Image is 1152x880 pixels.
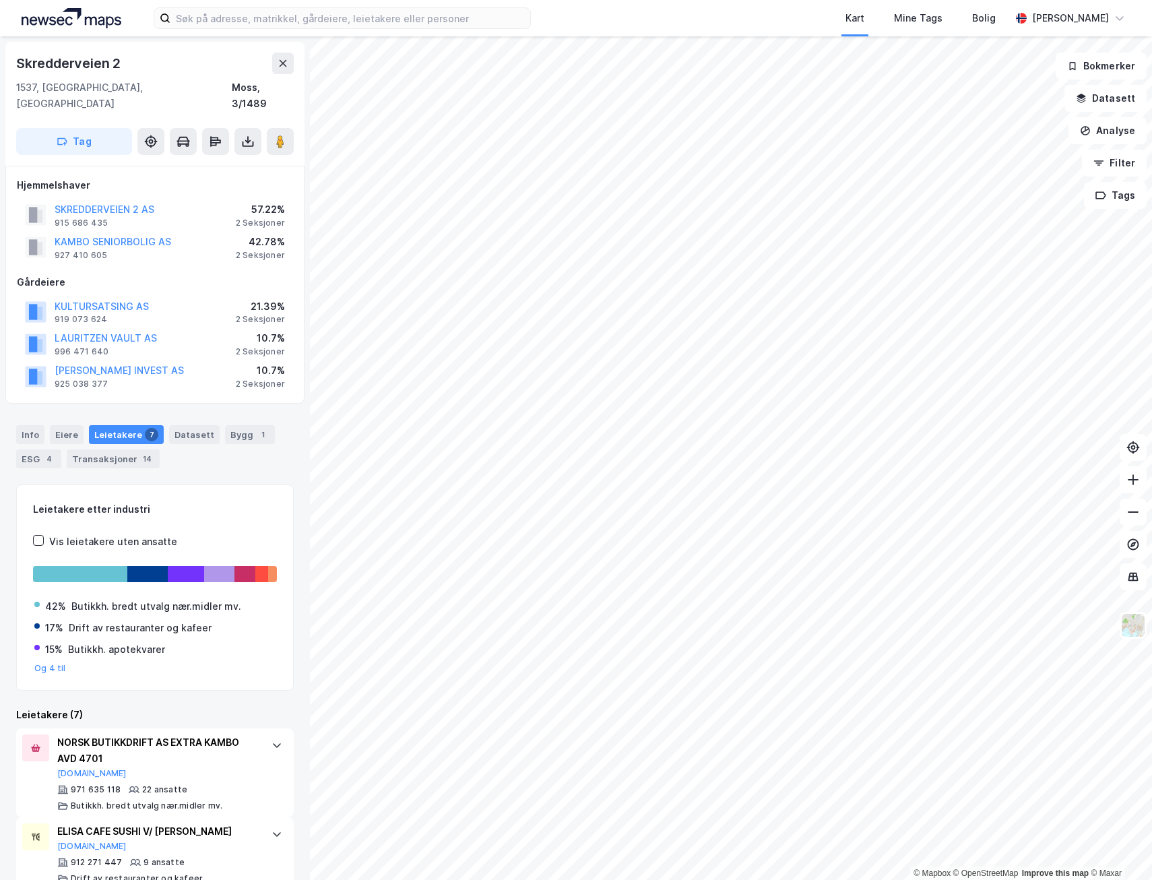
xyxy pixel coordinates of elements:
div: ELISA CAFE SUSHI V/ [PERSON_NAME] [57,823,258,840]
button: [DOMAIN_NAME] [57,768,127,779]
div: 14 [140,452,154,466]
div: 915 686 435 [55,218,108,228]
div: 912 271 447 [71,857,122,868]
div: Drift av restauranter og kafeer [69,620,212,636]
div: Transaksjoner [67,449,160,468]
div: Bolig [972,10,996,26]
div: 919 073 624 [55,314,107,325]
button: [DOMAIN_NAME] [57,841,127,852]
div: 42.78% [236,234,285,250]
input: Søk på adresse, matrikkel, gårdeiere, leietakere eller personer [170,8,530,28]
div: 57.22% [236,201,285,218]
div: 1537, [GEOGRAPHIC_DATA], [GEOGRAPHIC_DATA] [16,80,232,112]
div: 42% [45,598,66,615]
div: 2 Seksjoner [236,346,285,357]
div: 9 ansatte [143,857,185,868]
div: 15% [45,641,63,658]
div: Kart [845,10,864,26]
a: Improve this map [1022,869,1089,878]
a: OpenStreetMap [953,869,1019,878]
div: [PERSON_NAME] [1032,10,1109,26]
div: Mine Tags [894,10,942,26]
div: 996 471 640 [55,346,108,357]
div: 925 038 377 [55,379,108,389]
div: Eiere [50,425,84,444]
div: 1 [256,428,269,441]
img: logo.a4113a55bc3d86da70a041830d287a7e.svg [22,8,121,28]
div: 22 ansatte [142,784,187,795]
div: 21.39% [236,298,285,315]
div: 17% [45,620,63,636]
div: 2 Seksjoner [236,218,285,228]
div: Bygg [225,425,275,444]
div: 927 410 605 [55,250,107,261]
a: Mapbox [914,869,951,878]
div: ESG [16,449,61,468]
div: 2 Seksjoner [236,379,285,389]
button: Tags [1084,182,1147,209]
div: 10.7% [236,363,285,379]
button: Analyse [1068,117,1147,144]
div: Butikkh. bredt utvalg nær.midler mv. [71,598,241,615]
iframe: Chat Widget [1085,815,1152,880]
div: 4 [42,452,56,466]
button: Filter [1082,150,1147,177]
div: Gårdeiere [17,274,293,290]
div: 2 Seksjoner [236,250,285,261]
div: 971 635 118 [71,784,121,795]
div: Leietakere (7) [16,707,294,723]
button: Datasett [1064,85,1147,112]
button: Bokmerker [1056,53,1147,80]
button: Og 4 til [34,663,66,674]
div: Vis leietakere uten ansatte [49,534,177,550]
div: 2 Seksjoner [236,314,285,325]
div: 7 [145,428,158,441]
div: 10.7% [236,330,285,346]
div: Hjemmelshaver [17,177,293,193]
div: Butikkh. bredt utvalg nær.midler mv. [71,800,222,811]
div: Datasett [169,425,220,444]
div: Leietakere etter industri [33,501,277,517]
div: Butikkh. apotekvarer [68,641,165,658]
button: Tag [16,128,132,155]
div: Moss, 3/1489 [232,80,294,112]
div: Info [16,425,44,444]
div: NORSK BUTIKKDRIFT AS EXTRA KAMBO AVD 4701 [57,734,258,767]
div: Leietakere [89,425,164,444]
img: Z [1120,612,1146,638]
div: Skredderveien 2 [16,53,123,74]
